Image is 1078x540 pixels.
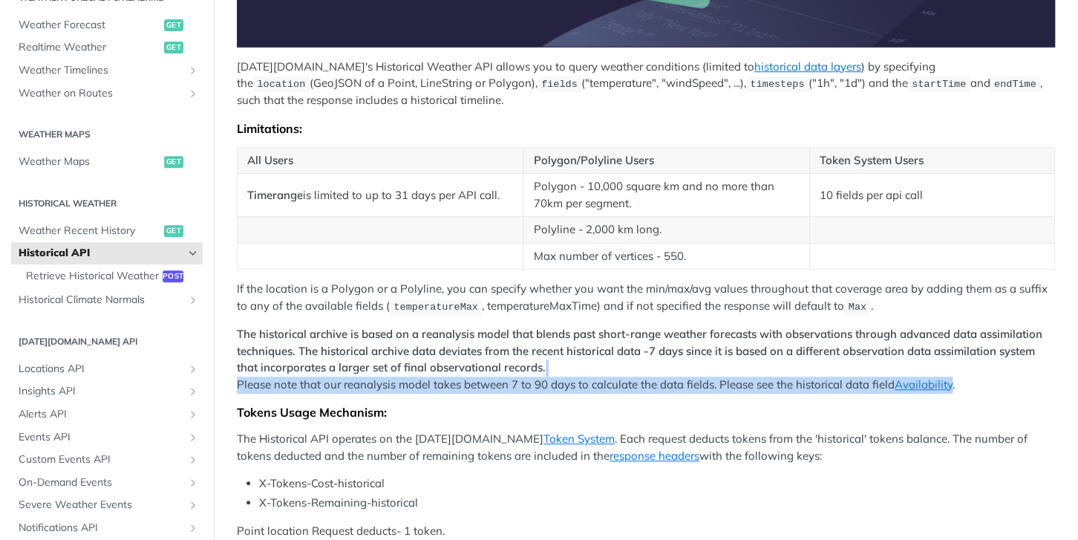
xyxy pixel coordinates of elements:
[11,82,203,105] a: Weather on RoutesShow subpages for Weather on Routes
[164,156,183,168] span: get
[19,384,183,399] span: Insights API
[19,154,160,169] span: Weather Maps
[19,475,183,490] span: On-Demand Events
[19,40,160,55] span: Realtime Weather
[11,242,203,264] a: Historical APIHide subpages for Historical API
[187,454,199,466] button: Show subpages for Custom Events API
[11,358,203,380] a: Locations APIShow subpages for Locations API
[912,79,966,90] span: startTime
[19,521,183,536] span: Notifications API
[237,59,1055,109] p: [DATE][DOMAIN_NAME]'s Historical Weather API allows you to query weather conditions (limited to )...
[11,220,203,242] a: Weather Recent Historyget
[259,495,1055,512] li: X-Tokens-Remaining-historical
[164,19,183,31] span: get
[523,174,809,217] td: Polygon - 10,000 square km and no more than 70km per segment.
[11,426,203,449] a: Events APIShow subpages for Events API
[11,472,203,494] a: On-Demand EventsShow subpages for On-Demand Events
[523,147,809,174] th: Polygon/Polyline Users
[237,327,1042,374] strong: The historical archive is based on a reanalysis model that blends past short-range weather foreca...
[163,270,183,282] span: post
[11,59,203,82] a: Weather TimelinesShow subpages for Weather Timelines
[187,363,199,375] button: Show subpages for Locations API
[187,409,199,420] button: Show subpages for Alerts API
[19,407,183,422] span: Alerts API
[809,147,1054,174] th: Token System Users
[19,224,160,238] span: Weather Recent History
[187,477,199,489] button: Show subpages for On-Demand Events
[19,293,183,308] span: Historical Climate Normals
[11,494,203,516] a: Severe Weather EventsShow subpages for Severe Weather Events
[19,498,183,513] span: Severe Weather Events
[164,42,183,53] span: get
[11,517,203,539] a: Notifications APIShow subpages for Notifications API
[11,197,203,210] h2: Historical Weather
[26,269,159,284] span: Retrieve Historical Weather
[237,523,1055,540] p: Point location Request deducts- 1 token.
[257,79,305,90] span: location
[187,247,199,259] button: Hide subpages for Historical API
[19,265,203,287] a: Retrieve Historical Weatherpost
[187,432,199,443] button: Show subpages for Events API
[393,302,477,313] span: temperatureMax
[809,174,1054,217] td: 10 fields per api call
[19,86,183,101] span: Weather on Routes
[523,217,809,244] td: Polyline - 2,000 km long.
[610,449,699,463] a: response headers
[237,405,1055,420] div: Tokens Usage Mechanism:
[19,430,183,445] span: Events API
[237,281,1055,315] p: If the location is a Polygon or a Polyline, you can specify whether you want the min/max/avg valu...
[11,335,203,348] h2: [DATE][DOMAIN_NAME] API
[238,174,523,217] td: is limited to up to 31 days per API call.
[19,452,183,467] span: Custom Events API
[187,386,199,397] button: Show subpages for Insights API
[19,63,183,78] span: Weather Timelines
[19,246,183,261] span: Historical API
[11,380,203,403] a: Insights APIShow subpages for Insights API
[750,79,804,90] span: timesteps
[19,362,183,377] span: Locations API
[237,121,1055,136] div: Limitations:
[238,147,523,174] th: All Users
[543,432,615,446] a: Token System
[11,151,203,173] a: Weather Mapsget
[11,403,203,426] a: Alerts APIShow subpages for Alerts API
[187,499,199,511] button: Show subpages for Severe Weather Events
[541,79,578,90] span: fields
[19,18,160,33] span: Weather Forecast
[994,79,1036,90] span: endTime
[895,377,953,391] a: Availability
[187,88,199,100] button: Show subpages for Weather on Routes
[187,65,199,77] button: Show subpages for Weather Timelines
[164,225,183,237] span: get
[187,294,199,306] button: Show subpages for Historical Climate Normals
[11,449,203,471] a: Custom Events APIShow subpages for Custom Events API
[11,289,203,311] a: Historical Climate NormalsShow subpages for Historical Climate Normals
[259,475,1055,492] li: X-Tokens-Cost-historical
[11,128,203,141] h2: Weather Maps
[11,36,203,59] a: Realtime Weatherget
[11,14,203,36] a: Weather Forecastget
[849,302,866,313] span: Max
[247,188,303,202] strong: Timerange
[523,243,809,270] td: Max number of vertices - 550.
[187,522,199,534] button: Show subpages for Notifications API
[237,431,1055,464] p: The Historical API operates on the [DATE][DOMAIN_NAME] . Each request deducts tokens from the 'hi...
[754,59,861,74] a: historical data layers
[237,326,1055,393] p: Please note that our reanalysis model takes between 7 to 90 days to calculate the data fields. Pl...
